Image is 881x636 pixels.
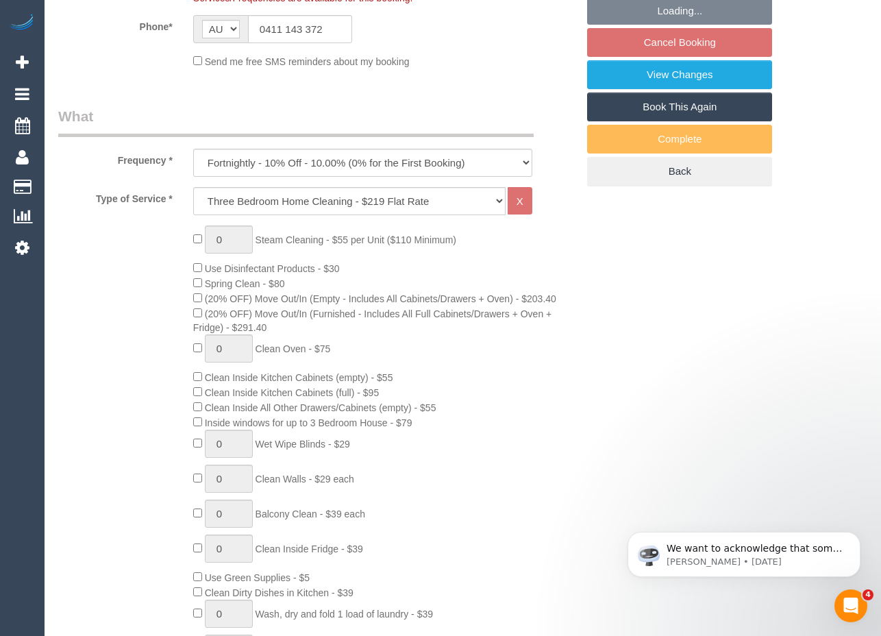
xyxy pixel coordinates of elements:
[205,372,393,383] span: Clean Inside Kitchen Cabinets (empty) - $55
[205,278,285,289] span: Spring Clean - $80
[205,56,410,67] span: Send me free SMS reminders about my booking
[205,587,353,598] span: Clean Dirty Dishes in Kitchen - $39
[256,439,350,450] span: Wet Wipe Blinds - $29
[60,53,236,65] p: Message from Ellie, sent 2d ago
[48,15,183,34] label: Phone*
[256,509,365,519] span: Balcony Clean - $39 each
[248,15,352,43] input: Phone*
[587,60,772,89] a: View Changes
[205,293,556,304] span: (20% OFF) Move Out/In (Empty - Includes All Cabinets/Drawers + Oven) - $203.40
[8,14,36,33] img: Automaid Logo
[48,149,183,167] label: Frequency *
[607,503,881,599] iframe: Intercom notifications message
[193,308,551,333] span: (20% OFF) Move Out/In (Furnished - Includes All Full Cabinets/Drawers + Oven + Fridge) - $291.40
[205,572,310,583] span: Use Green Supplies - $5
[58,106,534,137] legend: What
[48,187,183,206] label: Type of Service *
[205,263,340,274] span: Use Disinfectant Products - $30
[834,589,867,622] iframe: Intercom live chat
[256,609,433,620] span: Wash, dry and fold 1 load of laundry - $39
[587,157,772,186] a: Back
[205,417,412,428] span: Inside windows for up to 3 Bedroom House - $79
[587,93,772,121] a: Book This Again
[205,402,436,413] span: Clean Inside All Other Drawers/Cabinets (empty) - $55
[256,543,363,554] span: Clean Inside Fridge - $39
[863,589,873,600] span: 4
[60,40,236,228] span: We want to acknowledge that some users may be experiencing lag or slower performance in our softw...
[256,234,456,245] span: Steam Cleaning - $55 per Unit ($110 Minimum)
[256,474,354,485] span: Clean Walls - $29 each
[256,343,331,354] span: Clean Oven - $75
[205,387,379,398] span: Clean Inside Kitchen Cabinets (full) - $95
